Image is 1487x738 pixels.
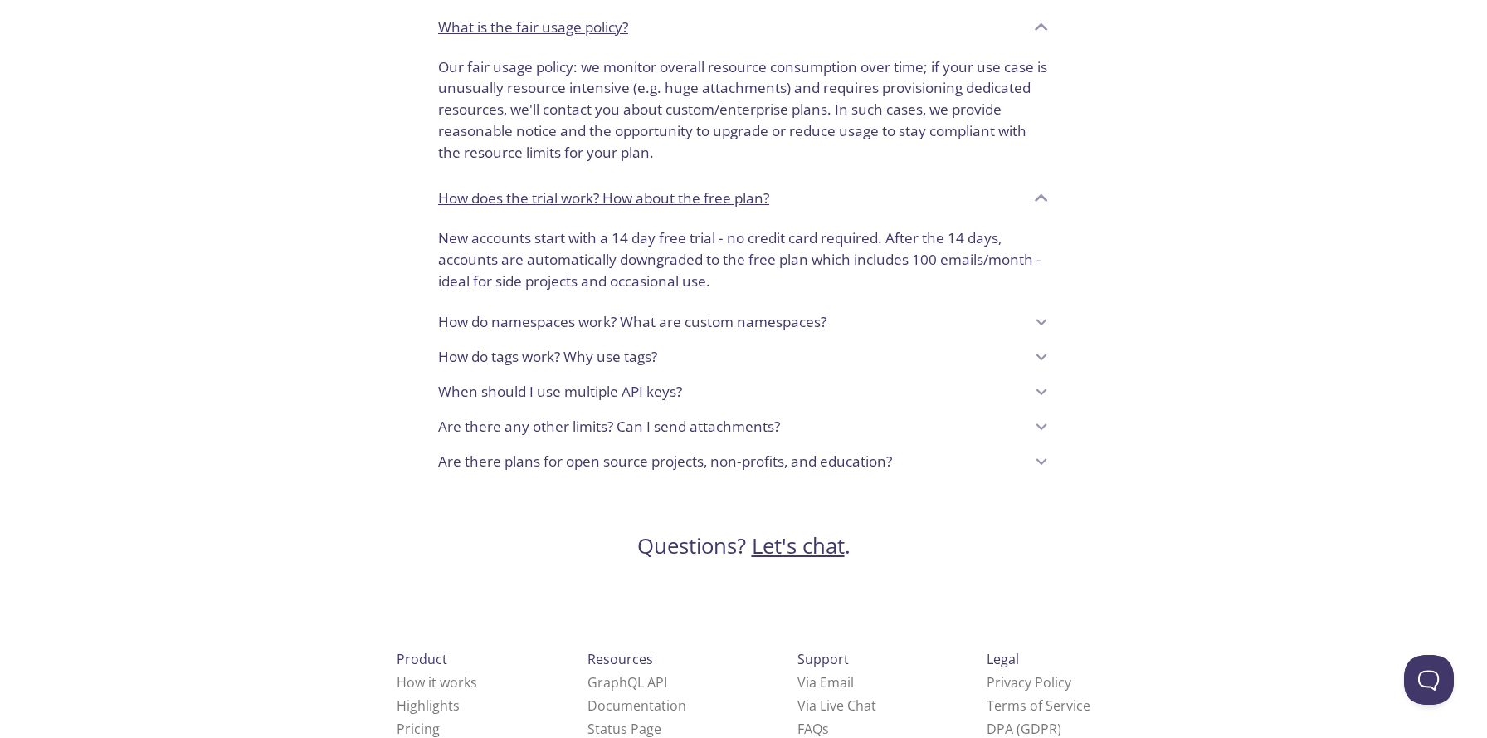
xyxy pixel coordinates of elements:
[797,673,854,692] a: Via Email
[987,650,1019,668] span: Legal
[438,188,769,209] p: How does the trial work? How about the free plan?
[797,720,829,738] a: FAQ
[397,650,447,668] span: Product
[438,311,826,333] p: How do namespaces work? What are custom namespaces?
[438,381,682,403] p: When should I use multiple API keys?
[397,673,477,692] a: How it works
[397,720,440,738] a: Pricing
[438,227,1049,291] p: New accounts start with a 14 day free trial - no credit card required. After the 14 days, account...
[438,451,892,472] p: Are there plans for open source projects, non-profits, and education?
[822,720,829,738] span: s
[438,56,1049,164] p: Our fair usage policy: we monitor overall resource consumption over time; if your use case is unu...
[425,444,1062,479] div: Are there plans for open source projects, non-profits, and education?
[587,650,653,668] span: Resources
[425,409,1062,444] div: Are there any other limits? Can I send attachments?
[587,720,661,738] a: Status Page
[425,340,1062,374] div: How do tags work? Why use tags?
[587,673,667,692] a: GraphQL API
[587,696,686,715] a: Documentation
[438,17,628,38] p: What is the fair usage policy?
[425,305,1062,340] div: How do namespaces work? What are custom namespaces?
[438,346,657,368] p: How do tags work? Why use tags?
[987,720,1061,738] a: DPA (GDPR)
[1404,655,1454,705] iframe: Help Scout Beacon - Open
[637,532,851,560] h3: Questions? .
[425,5,1062,50] div: What is the fair usage policy?
[425,374,1062,409] div: When should I use multiple API keys?
[797,650,849,668] span: Support
[752,531,845,560] a: Let's chat
[438,416,780,437] p: Are there any other limits? Can I send attachments?
[397,696,460,715] a: Highlights
[987,696,1090,715] a: Terms of Service
[425,221,1062,305] div: How does the trial work? How about the free plan?
[797,696,876,715] a: Via Live Chat
[987,673,1071,692] a: Privacy Policy
[425,176,1062,221] div: How does the trial work? How about the free plan?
